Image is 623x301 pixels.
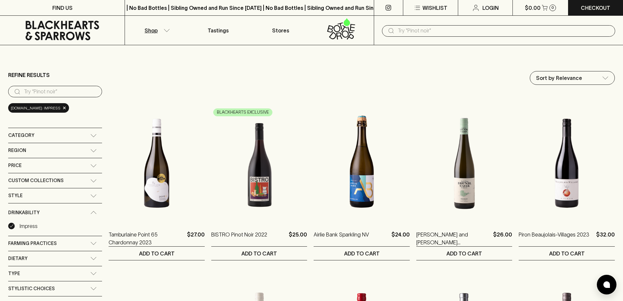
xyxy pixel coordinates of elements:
[519,231,589,246] a: Piron Beaujolais-Villages 2023
[416,247,512,260] button: ADD TO CART
[8,270,20,278] span: Type
[8,192,23,200] span: Style
[530,71,614,85] div: Sort by Relevance
[211,106,307,221] img: BISTRO Pinot Noir 2022
[8,254,27,263] span: Dietary
[272,27,289,34] p: Stores
[20,222,38,230] p: Impress
[416,231,491,246] a: [PERSON_NAME] and [PERSON_NAME] Lössterrassen [PERSON_NAME] Veltliner 2023
[8,236,102,251] div: Farming Practices
[11,105,61,111] span: [DOMAIN_NAME]: Impress
[62,104,66,111] span: ×
[109,106,205,221] img: Tamburlaine Point 65 Chardonnay 2023
[8,203,102,222] div: Drinkability
[145,27,158,34] p: Shop
[24,86,97,97] input: Try “Pinot noir”
[446,250,482,257] p: ADD TO CART
[211,247,307,260] button: ADD TO CART
[493,231,512,246] p: $26.00
[187,231,205,246] p: $27.00
[551,6,554,9] p: 0
[423,4,447,12] p: Wishlist
[482,4,499,12] p: Login
[109,231,184,246] a: Tamburlaine Point 65 Chardonnay 2023
[344,250,380,257] p: ADD TO CART
[8,173,102,188] div: Custom Collections
[52,4,73,12] p: FIND US
[208,27,229,34] p: Tastings
[8,158,102,173] div: Price
[314,231,369,246] a: Airlie Bank Sparkling NV
[8,161,22,170] span: Price
[8,209,40,217] span: Drinkability
[8,146,26,155] span: Region
[8,131,34,140] span: Category
[519,247,615,260] button: ADD TO CART
[8,251,102,266] div: Dietary
[391,231,410,246] p: $24.00
[8,266,102,281] div: Type
[289,231,307,246] p: $25.00
[398,26,610,36] input: Try "Pinot noir"
[125,16,187,45] button: Shop
[241,250,277,257] p: ADD TO CART
[525,4,541,12] p: $0.00
[581,4,610,12] p: Checkout
[519,106,615,221] img: Piron Beaujolais-Villages 2023
[8,285,55,293] span: Stylistic Choices
[8,143,102,158] div: Region
[8,128,102,143] div: Category
[8,188,102,203] div: Style
[8,71,50,79] p: Refine Results
[596,231,615,246] p: $32.00
[211,231,267,246] a: BISTRO Pinot Noir 2022
[250,16,312,45] a: Stores
[416,106,512,221] img: Josef and Philipp Brundlmayer Lössterrassen Grüner Veltliner 2023
[8,239,57,248] span: Farming Practices
[314,247,410,260] button: ADD TO CART
[8,177,63,185] span: Custom Collections
[109,247,205,260] button: ADD TO CART
[536,74,582,82] p: Sort by Relevance
[549,250,585,257] p: ADD TO CART
[139,250,175,257] p: ADD TO CART
[187,16,249,45] a: Tastings
[314,106,410,221] img: Airlie Bank Sparkling NV
[603,281,610,288] img: bubble-icon
[8,281,102,296] div: Stylistic Choices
